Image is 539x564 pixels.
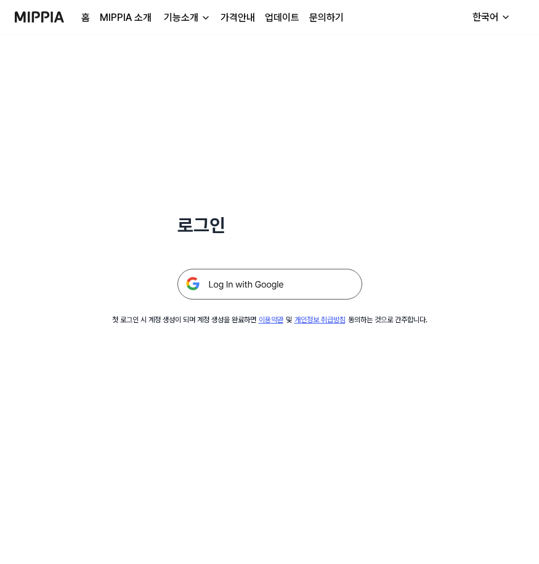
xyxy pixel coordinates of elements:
[100,10,152,25] a: MIPPIA 소개
[309,10,344,25] a: 문의하기
[294,316,346,324] a: 개인정보 취급방침
[463,5,518,30] button: 한국어
[259,316,283,324] a: 이용약관
[221,10,255,25] a: 가격안내
[201,13,211,23] img: down
[177,269,362,300] img: 구글 로그인 버튼
[470,10,501,25] div: 한국어
[177,212,362,239] h1: 로그인
[81,10,90,25] a: 홈
[265,10,299,25] a: 업데이트
[161,10,201,25] div: 기능소개
[161,10,211,25] button: 기능소개
[112,314,428,325] div: 첫 로그인 시 계정 생성이 되며 계정 생성을 완료하면 및 동의하는 것으로 간주합니다.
